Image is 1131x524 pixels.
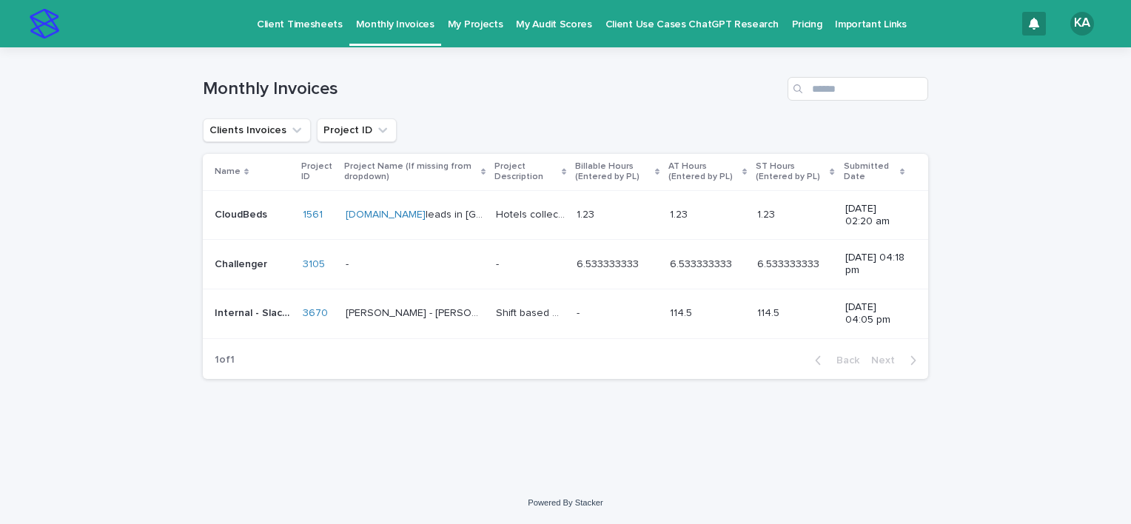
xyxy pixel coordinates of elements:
p: - [496,255,502,271]
p: Internal - Slack Self Serve [215,304,294,320]
a: 1561 [303,209,323,221]
p: 114.5 [757,304,782,320]
p: AT Hours (Entered by PL) [668,158,739,186]
p: 1.23 [670,206,691,221]
p: - [346,255,352,271]
p: 6.533333333 [577,255,642,271]
img: stacker-logo-s-only.png [30,9,59,38]
tr: ChallengerChallenger 3105 -- -- 6.5333333336.533333333 6.5333333336.533333333 6.5333333336.533333... [203,240,928,289]
p: Submitted Date [844,158,896,186]
p: 1.23 [757,206,778,221]
p: Project Name (If missing from dropdown) [344,158,477,186]
input: Search [788,77,928,101]
a: [DOMAIN_NAME] [346,209,426,220]
p: 6.533333333 [670,255,735,271]
button: Clients Invoices [203,118,311,142]
button: Back [803,354,865,367]
p: 6.533333333 [757,255,822,271]
p: leads in [GEOGRAPHIC_DATA] [346,206,487,221]
button: Next [865,354,928,367]
tr: CloudBedsCloudBeds 1561 [DOMAIN_NAME]leads in [GEOGRAPHIC_DATA]leads in [GEOGRAPHIC_DATA] Hotels ... [203,190,928,240]
a: 3105 [303,258,325,271]
div: KA [1070,12,1094,36]
button: Project ID [317,118,397,142]
p: Hotels collection [496,206,568,221]
a: 3670 [303,307,328,320]
p: 1.23 [577,206,597,221]
p: Shift based work [496,304,568,320]
p: CloudBeds [215,206,270,221]
p: Challenger [215,255,270,271]
span: Next [871,355,904,366]
p: 114.5 [670,304,695,320]
p: [PERSON_NAME] - [PERSON_NAME] Self Serve [346,304,487,320]
p: - [577,304,583,320]
a: Powered By Stacker [528,498,603,507]
p: Project ID [301,158,335,186]
p: 1 of 1 [203,342,246,378]
p: Name [215,164,241,180]
p: Billable Hours (Entered by PL) [575,158,651,186]
p: [DATE] 04:18 pm [845,252,905,277]
p: Project Description [494,158,558,186]
p: ST Hours (Entered by PL) [756,158,826,186]
tr: Internal - Slack Self ServeInternal - Slack Self Serve 3670 [PERSON_NAME] - [PERSON_NAME] Self Se... [203,289,928,338]
p: [DATE] 04:05 pm [845,301,905,326]
h1: Monthly Invoices [203,78,782,100]
p: [DATE] 02:20 am [845,203,905,228]
span: Back [828,355,859,366]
